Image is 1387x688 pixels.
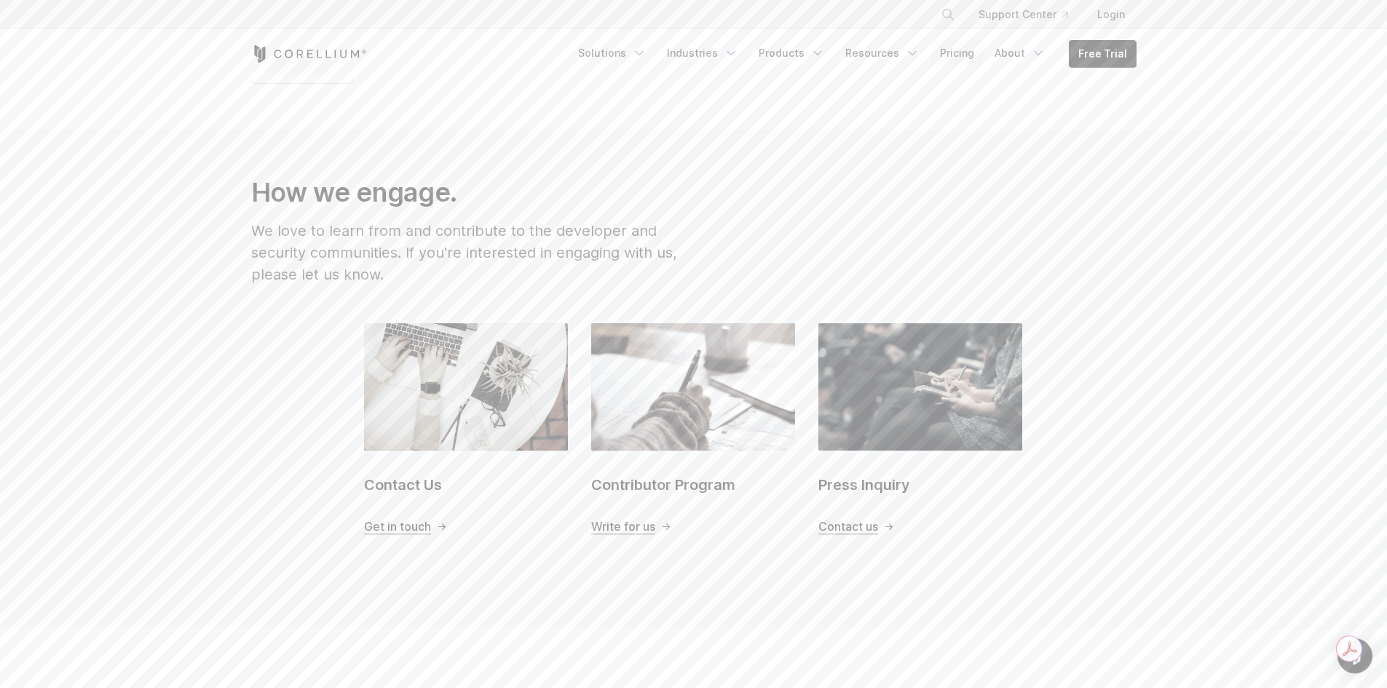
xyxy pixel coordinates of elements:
[986,40,1054,66] a: About
[818,323,1022,534] a: Press Inquiry Press Inquiry Contact us
[251,220,679,285] p: We love to learn from and contribute to the developer and security communities. If you're interes...
[251,176,679,208] h2: How we engage.
[818,474,1022,496] h2: Press Inquiry
[818,519,878,534] span: Contact us
[569,40,655,66] a: Solutions
[931,40,983,66] a: Pricing
[818,323,1022,450] img: Press Inquiry
[967,1,1080,28] a: Support Center
[591,474,795,496] h2: Contributor Program
[591,323,795,534] a: Contributor Program Contributor Program Write for us
[569,40,1137,68] div: Navigation Menu
[1086,1,1137,28] a: Login
[935,1,961,28] button: Search
[364,519,431,534] span: Get in touch
[1070,41,1136,67] a: Free Trial
[923,1,1137,28] div: Navigation Menu
[750,40,834,66] a: Products
[658,40,747,66] a: Industries
[251,45,367,63] a: Corellium Home
[364,323,568,534] a: Contact Us Contact Us Get in touch
[837,40,928,66] a: Resources
[364,323,568,450] img: Contact Us
[364,474,568,496] h2: Contact Us
[591,519,655,534] span: Write for us
[591,323,795,450] img: Contributor Program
